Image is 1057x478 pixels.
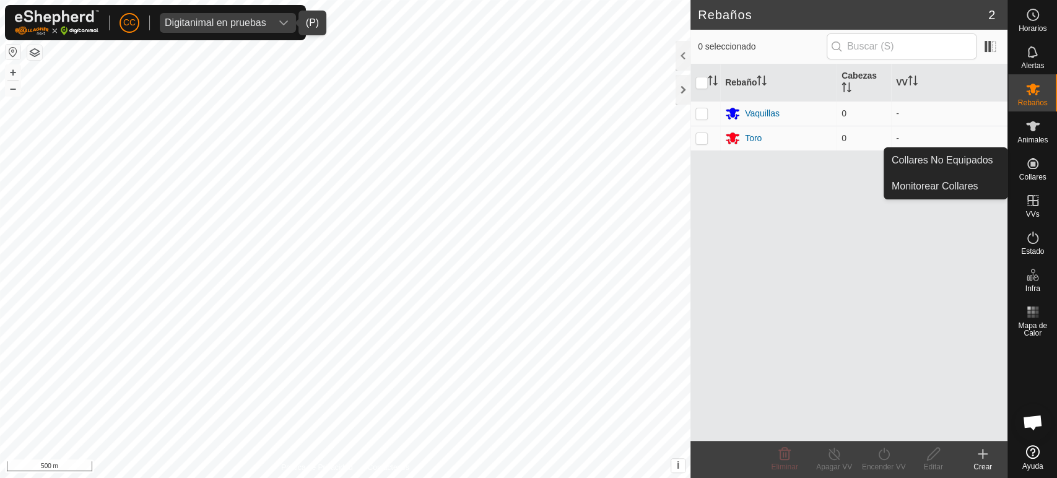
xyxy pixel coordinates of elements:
[891,126,1007,150] td: -
[160,13,271,33] span: Digitanimal en pruebas
[745,107,780,120] div: Vaquillas
[842,108,846,118] span: 0
[908,77,918,87] p-sorticon: Activar para ordenar
[745,132,762,145] div: Toro
[165,18,266,28] div: Digitanimal en pruebas
[842,84,851,94] p-sorticon: Activar para ordenar
[891,101,1007,126] td: -
[884,174,1007,199] a: Monitorear Collares
[757,77,767,87] p-sorticon: Activar para ordenar
[908,461,958,472] div: Editar
[720,64,837,102] th: Rebaño
[827,33,977,59] input: Buscar (S)
[809,461,859,472] div: Apagar VV
[859,461,908,472] div: Encender VV
[123,16,136,29] span: CC
[1014,404,1051,441] a: Chat abierto
[6,45,20,59] button: Restablecer Mapa
[1017,99,1047,106] span: Rebaños
[27,45,42,60] button: Capas del Mapa
[1017,136,1048,144] span: Animales
[892,179,978,194] span: Monitorear Collares
[1008,440,1057,475] a: Ayuda
[958,461,1007,472] div: Crear
[698,7,988,22] h2: Rebaños
[677,460,679,471] span: i
[1021,62,1044,69] span: Alertas
[281,462,352,473] a: Política de Privacidad
[6,65,20,80] button: +
[1021,248,1044,255] span: Estado
[671,459,685,472] button: i
[1022,463,1043,470] span: Ayuda
[367,462,409,473] a: Contáctenos
[6,81,20,96] button: –
[842,133,846,143] span: 0
[1019,173,1046,181] span: Collares
[891,64,1007,102] th: VV
[708,77,718,87] p-sorticon: Activar para ordenar
[771,463,798,471] span: Eliminar
[1019,25,1046,32] span: Horarios
[271,13,296,33] div: dropdown trigger
[1025,211,1039,218] span: VVs
[15,10,99,35] img: Logo Gallagher
[1025,285,1040,292] span: Infra
[837,64,891,102] th: Cabezas
[884,148,1007,173] a: Collares No Equipados
[698,40,827,53] span: 0 seleccionado
[892,153,993,168] span: Collares No Equipados
[988,6,995,24] span: 2
[1011,322,1054,337] span: Mapa de Calor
